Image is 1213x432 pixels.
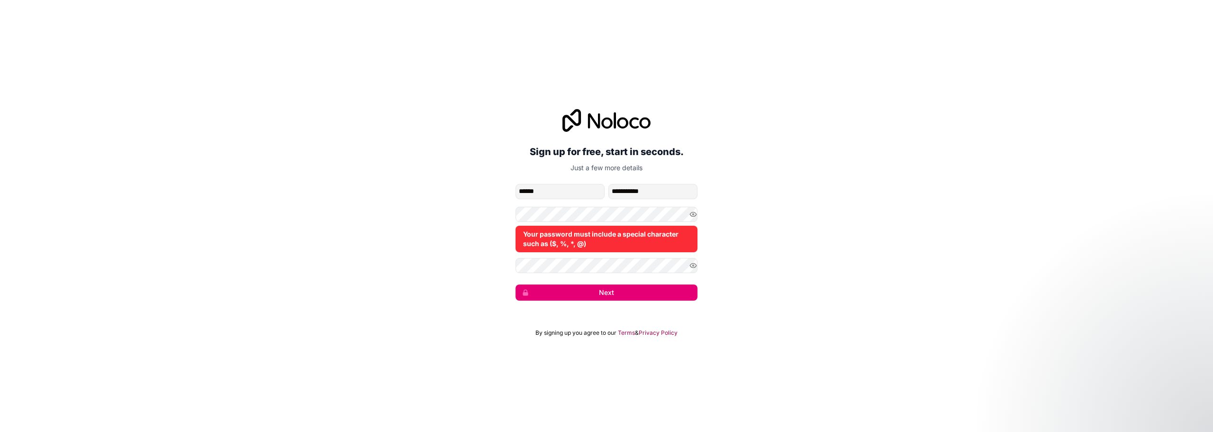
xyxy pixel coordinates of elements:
input: given-name [516,184,605,199]
h2: Sign up for free, start in seconds. [516,143,697,160]
a: Terms [618,329,635,337]
input: Password [516,207,697,222]
input: Confirm password [516,258,697,273]
input: family-name [608,184,697,199]
p: Just a few more details [516,163,697,173]
button: Next [516,285,697,301]
iframe: Intercom notifications message [1023,361,1213,427]
span: & [635,329,639,337]
a: Privacy Policy [639,329,678,337]
span: By signing up you agree to our [535,329,616,337]
div: Your password must include a special character such as ($, %, *, @) [516,226,697,252]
